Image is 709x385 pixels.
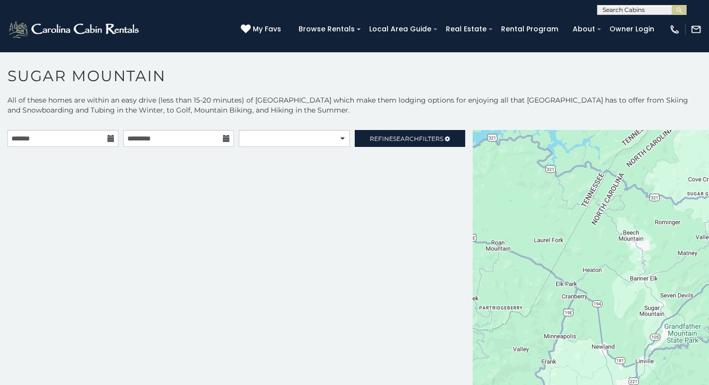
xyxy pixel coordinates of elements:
[370,135,443,142] span: Refine Filters
[253,24,281,34] span: My Favs
[496,21,563,37] a: Rental Program
[294,21,360,37] a: Browse Rentals
[605,21,659,37] a: Owner Login
[691,24,702,35] img: mail-regular-white.png
[669,24,680,35] img: phone-regular-white.png
[441,21,492,37] a: Real Estate
[241,24,284,35] a: My Favs
[355,130,466,147] a: RefineSearchFilters
[568,21,600,37] a: About
[364,21,436,37] a: Local Area Guide
[7,19,142,39] img: White-1-2.png
[393,135,419,142] span: Search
